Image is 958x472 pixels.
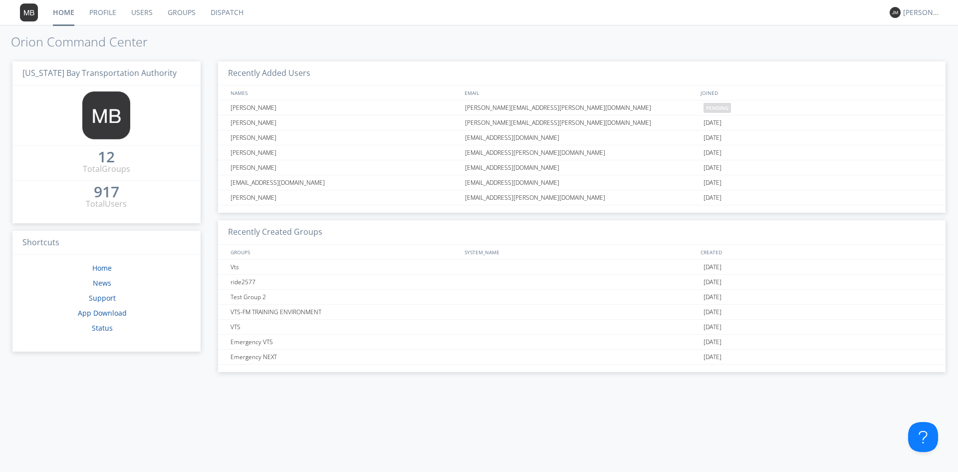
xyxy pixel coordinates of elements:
div: [PERSON_NAME] [228,115,463,130]
a: Support [89,293,116,303]
a: Vts[DATE] [218,260,946,275]
div: [PERSON_NAME] [228,190,463,205]
span: [DATE] [704,260,721,275]
span: [DATE] [704,130,721,145]
div: [EMAIL_ADDRESS][DOMAIN_NAME] [463,160,701,175]
div: [PERSON_NAME][EMAIL_ADDRESS][PERSON_NAME][DOMAIN_NAME] [463,115,701,130]
a: [PERSON_NAME][PERSON_NAME][EMAIL_ADDRESS][PERSON_NAME][DOMAIN_NAME][DATE] [218,115,946,130]
span: [DATE] [704,275,721,290]
div: CREATED [698,245,936,259]
span: [DATE] [704,190,721,205]
span: [DATE] [704,350,721,365]
div: SYSTEM_NAME [462,245,698,259]
div: JOINED [698,85,936,100]
a: [PERSON_NAME][EMAIL_ADDRESS][PERSON_NAME][DOMAIN_NAME][DATE] [218,190,946,205]
a: 12 [98,152,115,163]
div: GROUPS [228,245,460,259]
div: VTS-FM TRAINING ENVIRONMENT [228,305,463,319]
div: VTS [228,320,463,334]
img: 373638.png [82,91,130,139]
span: pending [704,103,731,113]
h3: Recently Added Users [218,61,946,86]
a: [PERSON_NAME][EMAIL_ADDRESS][DOMAIN_NAME][DATE] [218,160,946,175]
div: EMAIL [462,85,698,100]
div: [EMAIL_ADDRESS][DOMAIN_NAME] [463,130,701,145]
span: [DATE] [704,305,721,320]
a: [EMAIL_ADDRESS][DOMAIN_NAME][EMAIL_ADDRESS][DOMAIN_NAME][DATE] [218,175,946,190]
a: Test Group 2[DATE] [218,290,946,305]
img: 373638.png [20,3,38,21]
div: 12 [98,152,115,162]
div: [PERSON_NAME] [228,145,463,160]
span: [DATE] [704,115,721,130]
span: [DATE] [704,290,721,305]
a: [PERSON_NAME][EMAIL_ADDRESS][PERSON_NAME][DOMAIN_NAME][DATE] [218,145,946,160]
a: Emergency VTS[DATE] [218,335,946,350]
div: [EMAIL_ADDRESS][PERSON_NAME][DOMAIN_NAME] [463,190,701,205]
div: Emergency VTS [228,335,463,349]
div: [PERSON_NAME] [228,100,463,115]
a: Emergency NEXT[DATE] [218,350,946,365]
div: [EMAIL_ADDRESS][PERSON_NAME][DOMAIN_NAME] [463,145,701,160]
div: ride2577 [228,275,463,289]
a: [PERSON_NAME][PERSON_NAME][EMAIL_ADDRESS][PERSON_NAME][DOMAIN_NAME]pending [218,100,946,115]
span: [DATE] [704,175,721,190]
a: Status [92,323,113,333]
div: [PERSON_NAME] [903,7,941,17]
a: ride2577[DATE] [218,275,946,290]
a: [PERSON_NAME][EMAIL_ADDRESS][DOMAIN_NAME][DATE] [218,130,946,145]
span: [DATE] [704,145,721,160]
span: [US_STATE] Bay Transportation Authority [22,67,177,78]
div: Emergency NEXT [228,350,463,364]
h3: Recently Created Groups [218,220,946,245]
a: News [93,278,111,288]
a: VTS[DATE] [218,320,946,335]
div: NAMES [228,85,460,100]
h3: Shortcuts [12,231,201,255]
iframe: Toggle Customer Support [908,422,938,452]
span: [DATE] [704,335,721,350]
span: [DATE] [704,160,721,175]
div: 917 [94,187,119,197]
div: Test Group 2 [228,290,463,304]
div: [PERSON_NAME] [228,130,463,145]
div: [PERSON_NAME][EMAIL_ADDRESS][PERSON_NAME][DOMAIN_NAME] [463,100,701,115]
a: App Download [78,308,127,318]
div: Total Users [86,198,127,210]
div: [EMAIL_ADDRESS][DOMAIN_NAME] [463,175,701,190]
a: 917 [94,187,119,198]
div: Vts [228,260,463,274]
div: Total Groups [83,163,130,175]
a: Home [92,263,112,273]
span: [DATE] [704,320,721,335]
a: VTS-FM TRAINING ENVIRONMENT[DATE] [218,305,946,320]
img: 373638.png [890,7,901,18]
div: [EMAIL_ADDRESS][DOMAIN_NAME] [228,175,463,190]
div: [PERSON_NAME] [228,160,463,175]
